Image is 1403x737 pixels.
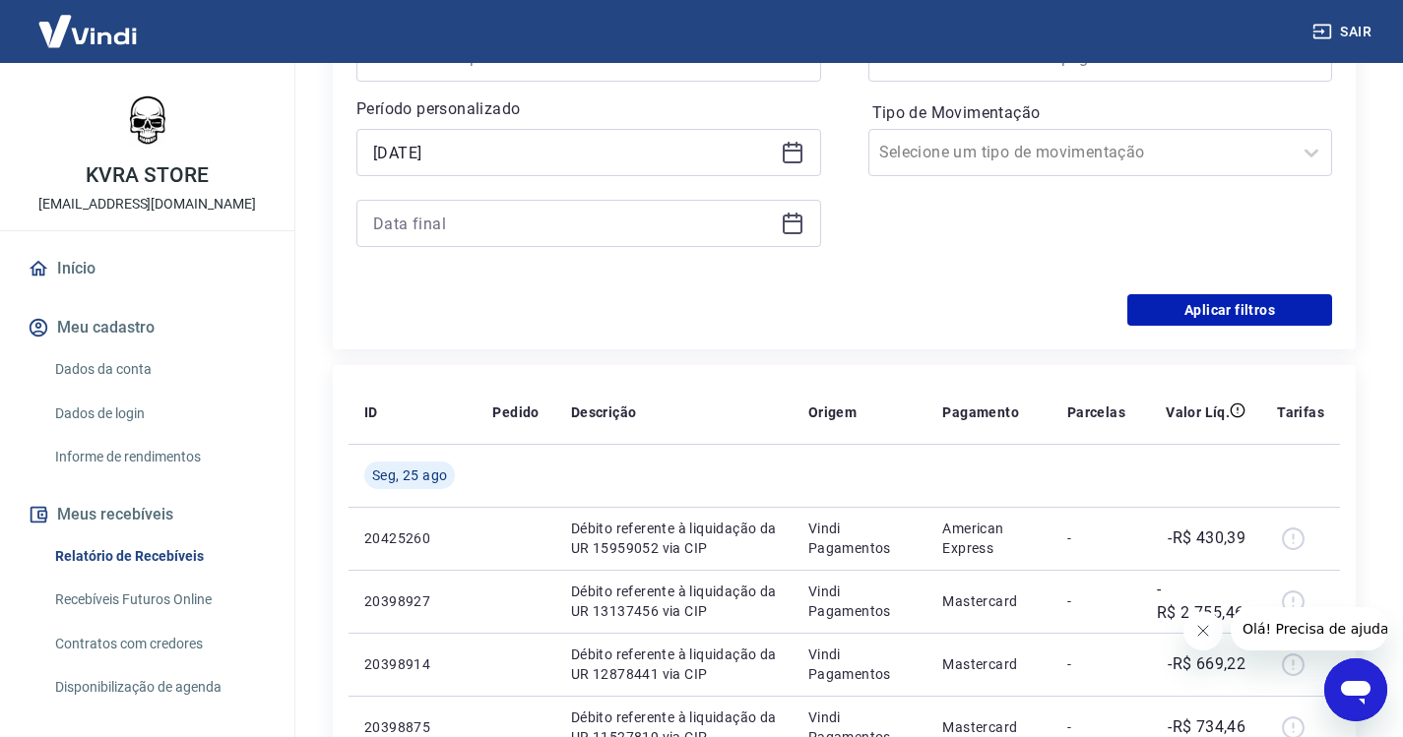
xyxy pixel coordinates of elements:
[1067,591,1125,611] p: -
[373,138,773,167] input: Data inicial
[1168,526,1245,550] p: -R$ 430,39
[1127,294,1332,326] button: Aplicar filtros
[942,591,1035,611] p: Mastercard
[1231,607,1387,650] iframe: Mensagem da empresa
[364,528,461,548] p: 20425260
[1067,402,1125,422] p: Parcelas
[942,402,1019,422] p: Pagamento
[1308,14,1379,50] button: Sair
[373,209,773,238] input: Data final
[808,645,912,684] p: Vindi Pagamentos
[24,1,152,61] img: Vindi
[1067,528,1125,548] p: -
[1168,652,1245,676] p: -R$ 669,22
[1183,611,1223,650] iframe: Fechar mensagem
[808,402,857,422] p: Origem
[364,717,461,737] p: 20398875
[364,654,461,674] p: 20398914
[356,97,821,121] p: Período personalizado
[47,667,271,707] a: Disponibilização de agenda
[47,349,271,390] a: Dados da conta
[24,247,271,290] a: Início
[571,645,777,684] p: Débito referente à liquidação da UR 12878441 via CIP
[1067,717,1125,737] p: -
[1277,402,1324,422] p: Tarifas
[571,582,777,621] p: Débito referente à liquidação da UR 13137456 via CIP
[12,14,165,30] span: Olá! Precisa de ajuda?
[47,536,271,577] a: Relatório de Recebíveis
[47,437,271,477] a: Informe de rendimentos
[942,717,1035,737] p: Mastercard
[808,519,912,558] p: Vindi Pagamentos
[1324,658,1387,721] iframe: Botão para abrir a janela de mensagens
[492,402,539,422] p: Pedido
[1157,578,1245,625] p: -R$ 2.755,46
[364,591,461,611] p: 20398927
[24,493,271,536] button: Meus recebíveis
[108,79,187,157] img: fe777f08-c6fa-44d2-bb1f-e2f5fe09f808.jpeg
[372,465,447,485] span: Seg, 25 ago
[47,580,271,620] a: Recebíveis Futuros Online
[942,519,1035,558] p: American Express
[24,306,271,349] button: Meu cadastro
[808,582,912,621] p: Vindi Pagamentos
[38,194,256,215] p: [EMAIL_ADDRESS][DOMAIN_NAME]
[571,519,777,558] p: Débito referente à liquidação da UR 15959052 via CIP
[942,654,1035,674] p: Mastercard
[47,394,271,434] a: Dados de login
[86,165,209,186] p: KVRA STORE
[872,101,1329,125] label: Tipo de Movimentação
[1067,654,1125,674] p: -
[364,402,378,422] p: ID
[571,402,637,422] p: Descrição
[47,624,271,664] a: Contratos com credores
[1166,402,1230,422] p: Valor Líq.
